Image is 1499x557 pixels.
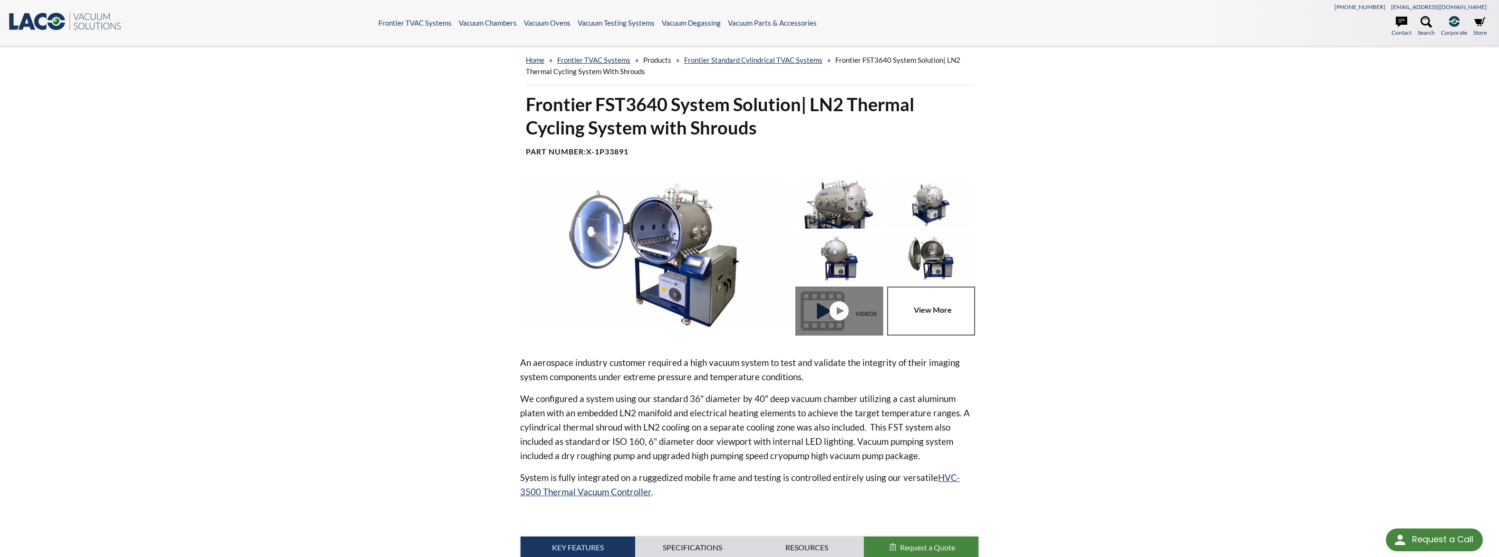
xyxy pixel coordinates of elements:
[900,543,955,552] span: Request a Quote
[1473,16,1487,37] a: Store
[520,355,979,384] p: An aerospace industry customer required a high vacuum system to test and validate the integrity o...
[1441,28,1467,37] span: Corporate
[557,56,630,64] a: Frontier TVAC Systems
[520,180,788,330] img: Thermal Cycling System (TVAC), angled view, door open
[1393,532,1408,547] img: round button
[520,392,979,463] p: We configured a system using our standard 36" diameter by 40" deep vacuum chamber utilizing a cas...
[520,472,960,497] a: HVC-3500 Thermal Vacuum Controller
[887,180,974,228] img: Thermal Cycling System (TVAC) - Isometric View
[459,19,517,27] a: Vacuum Chambers
[684,56,822,64] a: Frontier Standard Cylindrical TVAC Systems
[1386,528,1483,551] div: Request a Call
[1335,3,1385,10] a: [PHONE_NUMBER]
[1412,528,1473,550] div: Request a Call
[643,56,671,64] span: Products
[1392,16,1412,37] a: Contact
[887,233,974,282] img: Thermal Cycling System (TVAC), front view, door open
[662,19,721,27] a: Vacuum Degassing
[1391,3,1487,10] a: [EMAIL_ADDRESS][DOMAIN_NAME]
[586,147,629,156] b: X-1P33891
[520,471,979,499] p: System is fully integrated on a ruggedized mobile frame and testing is controlled entirely using ...
[795,233,882,282] img: Thermal Cycling System (TVAC) - Front View
[526,93,973,140] h1: Frontier FST3640 System Solution| LN2 Thermal Cycling System with Shrouds
[526,56,544,64] a: home
[526,47,973,85] div: » » » »
[526,56,960,76] span: Frontier FST3640 System Solution| LN2 Thermal Cycling System with Shrouds
[795,287,887,335] a: Thermal Cycling System (TVAC) - Front View
[795,180,882,228] img: Thermal Cycling System (TVAC), port view
[1418,16,1435,37] a: Search
[578,19,655,27] a: Vacuum Testing Systems
[378,19,452,27] a: Frontier TVAC Systems
[728,19,817,27] a: Vacuum Parts & Accessories
[524,19,571,27] a: Vacuum Ovens
[526,147,973,157] h4: Part Number:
